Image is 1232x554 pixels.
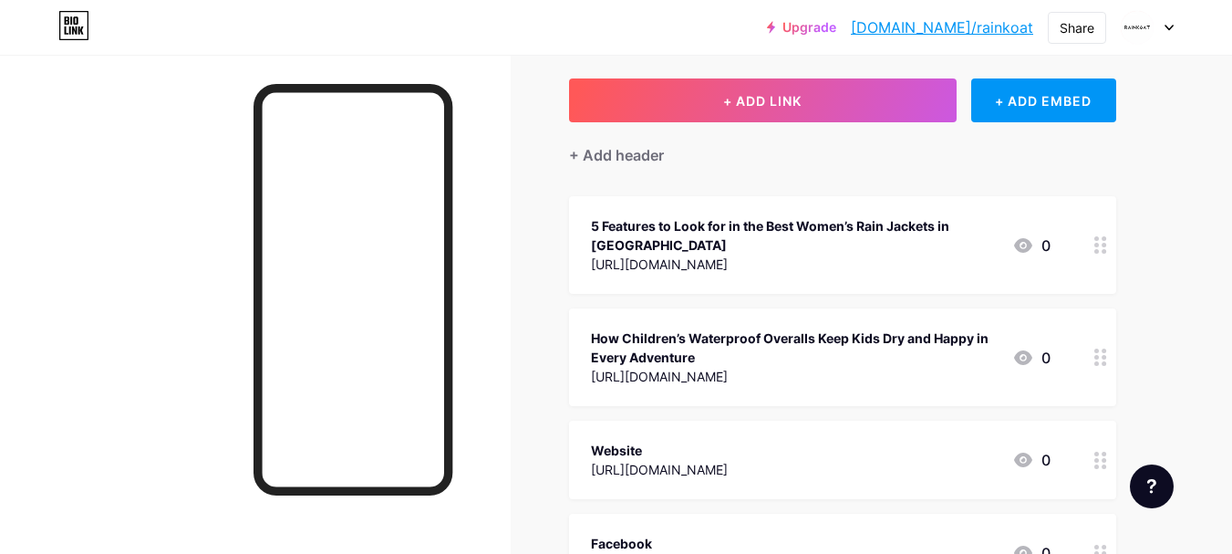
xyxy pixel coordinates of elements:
div: [URL][DOMAIN_NAME] [591,460,728,479]
img: Rainkoat [1120,10,1154,45]
a: Upgrade [767,20,836,35]
div: Website [591,441,728,460]
div: 0 [1012,235,1051,256]
div: + Add header [569,144,664,166]
button: + ADD LINK [569,78,957,122]
div: Facebook [591,534,728,553]
div: 0 [1012,347,1051,369]
div: Share [1060,18,1094,37]
div: 0 [1012,449,1051,471]
span: + ADD LINK [723,93,802,109]
div: + ADD EMBED [971,78,1116,122]
div: How Children’s Waterproof Overalls Keep Kids Dry and Happy in Every Adventure [591,329,998,367]
div: [URL][DOMAIN_NAME] [591,255,998,274]
a: [DOMAIN_NAME]/rainkoat [851,16,1033,38]
div: [URL][DOMAIN_NAME] [591,367,998,386]
div: 5 Features to Look for in the Best Women’s Rain Jackets in [GEOGRAPHIC_DATA] [591,216,998,255]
